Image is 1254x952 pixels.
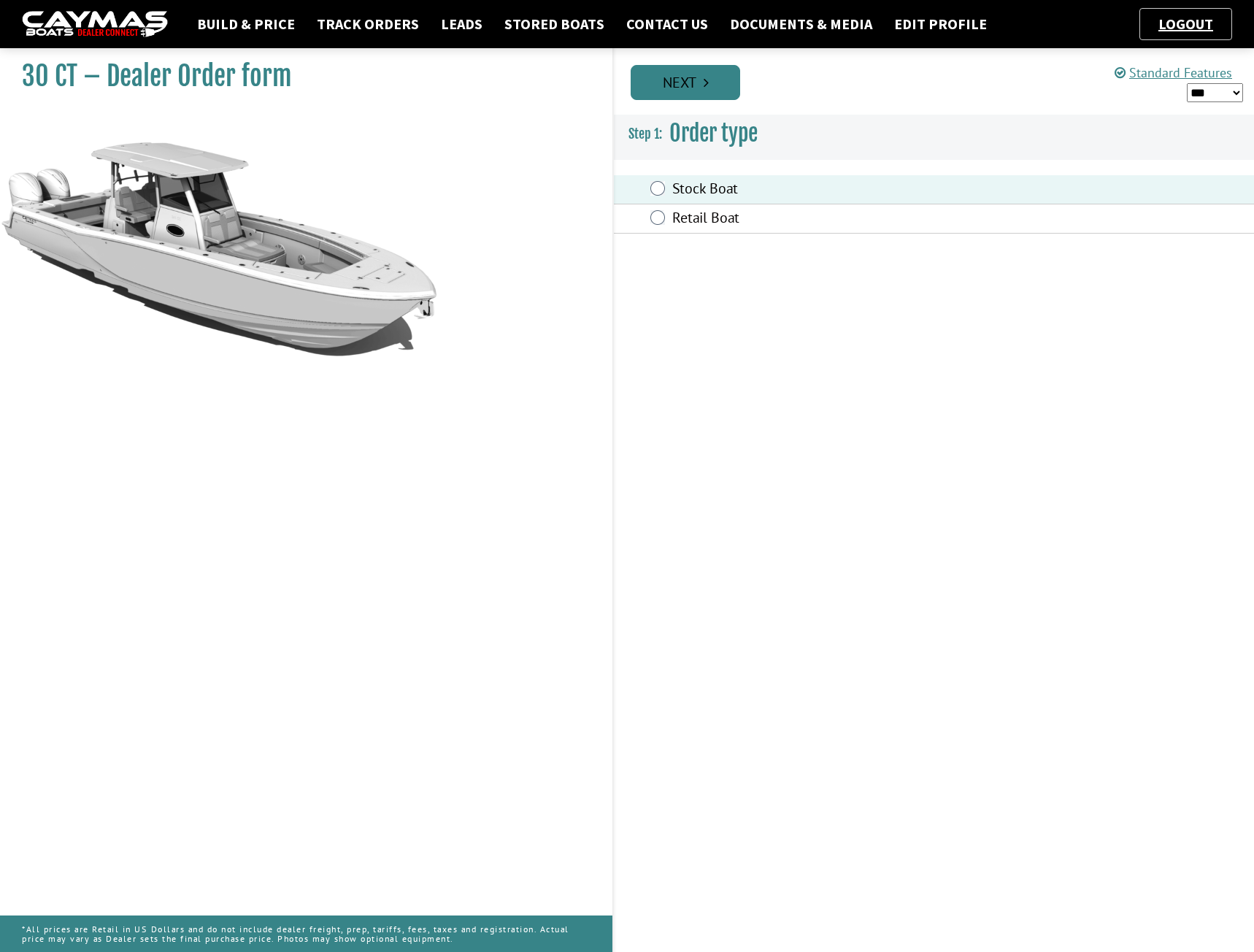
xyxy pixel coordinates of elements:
[723,15,880,34] a: Documents & Media
[190,15,302,34] a: Build & Price
[672,209,1021,230] label: Retail Boat
[627,63,1254,100] ul: Pagination
[672,180,1021,201] label: Stock Boat
[309,15,426,34] a: Track Orders
[1151,15,1220,33] a: Logout
[1115,64,1232,81] a: Standard Features
[631,65,740,100] a: Next
[887,15,994,34] a: Edit Profile
[497,15,612,34] a: Stored Boats
[22,917,591,951] p: *All prices are Retail in US Dollars and do not include dealer freight, prep, tariffs, fees, taxe...
[434,15,490,34] a: Leads
[22,60,576,93] h1: 30 CT – Dealer Order form
[619,15,715,34] a: Contact Us
[614,107,1254,161] h3: Order type
[22,11,168,38] img: caymas-dealer-connect-2ed40d3bc7270c1d8d7ffb4b79bf05adc795679939227970def78ec6f6c03838.gif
